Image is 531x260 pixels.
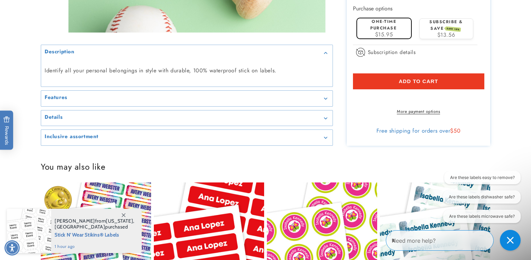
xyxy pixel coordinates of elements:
label: Purchase options [353,5,392,12]
h2: Details [45,114,63,121]
a: More payment options [353,108,484,115]
span: Rewards [3,116,10,145]
div: Accessibility Menu [4,240,20,255]
summary: Description [41,45,333,61]
h2: Inclusive assortment [45,134,99,141]
div: Free shipping for orders over [353,127,484,134]
summary: Inclusive assortment [41,130,333,146]
h2: You may also like [41,161,490,172]
button: Add to cart [353,73,484,89]
span: 1 hour ago [55,243,134,250]
span: from , purchased [55,218,134,230]
h2: Features [45,95,67,101]
iframe: Gorgias live chat conversation starters [434,171,524,229]
label: Subscribe & save [429,19,463,32]
iframe: Gorgias Floating Chat [386,227,524,253]
span: [GEOGRAPHIC_DATA] [55,224,105,230]
span: SAVE 15% [446,27,461,32]
h2: Description [45,48,75,55]
span: 50 [454,127,460,135]
span: Add to cart [399,78,438,84]
summary: Features [41,91,333,107]
p: Identify all your personal belongings in style with durable, 100% waterproof stick on labels. [45,66,329,76]
span: $15.95 [375,30,393,38]
span: Stick N' Wear Stikins® Labels [55,230,134,239]
summary: Details [41,110,333,126]
iframe: Sign Up via Text for Offers [6,205,87,225]
span: [US_STATE] [106,218,133,224]
span: $13.56 [437,31,455,39]
span: Subscription details [368,48,416,56]
label: One-time purchase [370,18,397,31]
span: $ [450,127,454,135]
